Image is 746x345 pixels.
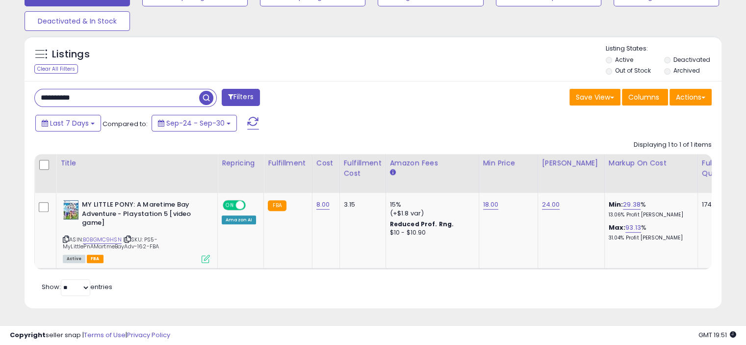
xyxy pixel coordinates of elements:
div: Fulfillment [268,158,308,168]
div: 3.15 [344,200,378,209]
div: Amazon AI [222,215,256,224]
div: 174 [702,200,732,209]
span: Compared to: [103,119,148,129]
b: Min: [609,200,623,209]
div: [PERSON_NAME] [542,158,600,168]
div: ASIN: [63,200,210,262]
span: All listings currently available for purchase on Amazon [63,255,85,263]
button: Save View [569,89,620,106]
div: Clear All Filters [34,64,78,74]
div: % [609,200,690,218]
span: Sep-24 - Sep-30 [166,118,225,128]
a: 24.00 [542,200,560,210]
b: Max: [609,223,626,232]
b: MY LITTLE PONY: A Maretime Bay Adventure - Playstation 5 [video game] [82,200,201,230]
a: B0BGMC9HSN [83,236,122,244]
small: Amazon Fees. [390,168,396,177]
div: 15% [390,200,471,209]
a: 18.00 [483,200,499,210]
div: (+$1.8 var) [390,209,471,218]
span: Last 7 Days [50,118,89,128]
div: Displaying 1 to 1 of 1 items [634,140,712,150]
span: FBA [87,255,103,263]
small: FBA [268,200,286,211]
label: Out of Stock [615,66,651,75]
span: Columns [628,92,659,102]
label: Archived [673,66,699,75]
div: Amazon Fees [390,158,475,168]
span: 2025-10-8 19:51 GMT [698,330,736,340]
p: 31.04% Profit [PERSON_NAME] [609,235,690,241]
div: Markup on Cost [609,158,694,168]
button: Columns [622,89,668,106]
div: Title [60,158,213,168]
a: 29.38 [623,200,641,210]
button: Filters [222,89,260,106]
span: ON [224,201,236,210]
p: 13.06% Profit [PERSON_NAME] [609,212,690,218]
a: Terms of Use [84,330,126,340]
span: OFF [244,201,260,210]
a: 93.13 [625,223,641,233]
div: $10 - $10.90 [390,229,471,237]
b: Reduced Prof. Rng. [390,220,454,228]
button: Sep-24 - Sep-30 [152,115,237,132]
div: Cost [316,158,335,168]
span: | SKU: PS5-MyLittlePnAMartmeBayAdv-162-FBA [63,236,159,250]
div: Fulfillment Cost [344,158,382,179]
span: Show: entries [42,282,112,292]
div: Fulfillable Quantity [702,158,736,179]
div: Min Price [483,158,534,168]
button: Actions [669,89,712,106]
a: Privacy Policy [127,330,170,340]
a: 8.00 [316,200,330,210]
img: 51WmDrzq0mL._SL40_.jpg [63,200,79,220]
div: Repricing [222,158,259,168]
div: seller snap | | [10,331,170,340]
th: The percentage added to the cost of goods (COGS) that forms the calculator for Min & Max prices. [604,154,697,193]
label: Deactivated [673,55,710,64]
label: Active [615,55,633,64]
button: Last 7 Days [35,115,101,132]
p: Listing States: [606,44,721,53]
button: Deactivated & In Stock [25,11,130,31]
strong: Copyright [10,330,46,340]
h5: Listings [52,48,90,61]
div: % [609,223,690,241]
